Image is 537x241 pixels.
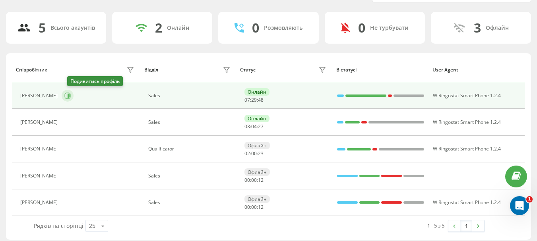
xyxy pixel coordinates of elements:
span: 48 [258,96,264,103]
div: В статусі [336,67,425,73]
div: Онлайн [244,88,269,96]
div: : : [244,151,264,156]
span: W Ringostat Smart Phone 1.2.4 [433,145,501,152]
span: W Ringostat Smart Phone 1.2.4 [433,92,501,99]
span: 02 [244,150,250,157]
span: 00 [244,204,250,210]
span: 1 [526,196,533,202]
span: 00 [244,177,250,183]
div: Sales [148,173,232,179]
span: 23 [258,150,264,157]
div: Офлайн [244,168,270,176]
div: Офлайн [486,25,509,31]
div: Sales [148,93,232,98]
span: 00 [251,177,257,183]
span: 00 [251,204,257,210]
span: 12 [258,177,264,183]
span: 07 [244,96,250,103]
div: User Agent [432,67,521,73]
div: 2 [155,20,162,35]
div: Відділ [144,67,158,73]
div: 0 [252,20,259,35]
span: W Ringostat Smart Phone 1.2.4 [433,119,501,125]
div: Розмовляють [264,25,302,31]
span: 04 [251,123,257,130]
div: 3 [474,20,481,35]
span: 27 [258,123,264,130]
div: Всього акаунтів [50,25,95,31]
div: Qualificator [148,146,232,152]
div: Не турбувати [370,25,409,31]
div: Офлайн [244,142,270,149]
span: 29 [251,96,257,103]
a: 1 [460,220,472,231]
div: 25 [89,222,95,230]
span: Рядків на сторінці [34,222,83,229]
iframe: Intercom live chat [510,196,529,215]
div: Sales [148,200,232,205]
div: Онлайн [244,115,269,122]
div: [PERSON_NAME] [20,146,60,152]
div: Sales [148,120,232,125]
span: 03 [244,123,250,130]
div: : : [244,124,264,129]
div: [PERSON_NAME] [20,93,60,98]
div: [PERSON_NAME] [20,200,60,205]
div: : : [244,204,264,210]
div: [PERSON_NAME] [20,120,60,125]
div: 0 [358,20,365,35]
div: : : [244,177,264,183]
div: 1 - 5 з 5 [427,222,444,229]
div: Співробітник [16,67,47,73]
span: 12 [258,204,264,210]
span: 00 [251,150,257,157]
div: Статус [240,67,256,73]
span: W Ringostat Smart Phone 1.2.4 [433,199,501,206]
div: Подивитись профіль [67,76,123,86]
div: Офлайн [244,195,270,203]
div: [PERSON_NAME] [20,173,60,179]
div: Онлайн [167,25,189,31]
div: : : [244,97,264,103]
div: 5 [39,20,46,35]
